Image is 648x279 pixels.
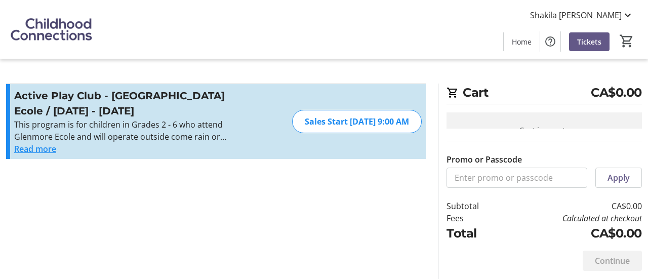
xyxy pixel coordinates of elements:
[14,88,235,118] h3: Active Play Club - [GEOGRAPHIC_DATA] Ecole / [DATE] - [DATE]
[447,224,503,243] td: Total
[504,32,540,51] a: Home
[447,200,503,212] td: Subtotal
[447,153,522,166] label: Promo or Passcode
[569,32,610,51] a: Tickets
[503,224,642,243] td: CA$0.00
[447,168,587,188] input: Enter promo or passcode
[577,36,601,47] span: Tickets
[447,84,642,104] h2: Cart
[530,9,622,21] span: Shakila [PERSON_NAME]
[522,7,642,23] button: Shakila [PERSON_NAME]
[607,172,630,184] span: Apply
[540,31,560,52] button: Help
[503,200,642,212] td: CA$0.00
[447,112,642,149] div: Cart is empty
[512,36,532,47] span: Home
[618,32,636,50] button: Cart
[591,84,642,102] span: CA$0.00
[595,168,642,188] button: Apply
[6,4,96,55] img: Childhood Connections 's Logo
[14,118,235,143] p: This program is for children in Grades 2 - 6 who attend Glenmore Ecole and will operate outside c...
[14,143,56,155] button: Read more
[503,212,642,224] td: Calculated at checkout
[447,212,503,224] td: Fees
[292,110,422,133] div: Sales Start [DATE] 9:00 AM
